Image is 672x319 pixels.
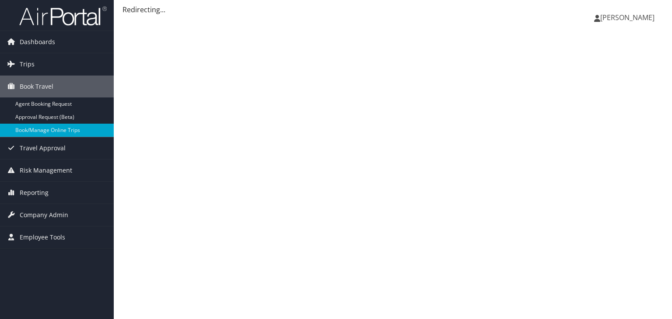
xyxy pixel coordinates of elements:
[20,137,66,159] span: Travel Approval
[20,182,49,204] span: Reporting
[20,204,68,226] span: Company Admin
[19,6,107,26] img: airportal-logo.png
[20,31,55,53] span: Dashboards
[20,53,35,75] span: Trips
[122,4,663,15] div: Redirecting...
[594,4,663,31] a: [PERSON_NAME]
[20,159,72,181] span: Risk Management
[600,13,654,22] span: [PERSON_NAME]
[20,76,53,97] span: Book Travel
[20,226,65,248] span: Employee Tools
